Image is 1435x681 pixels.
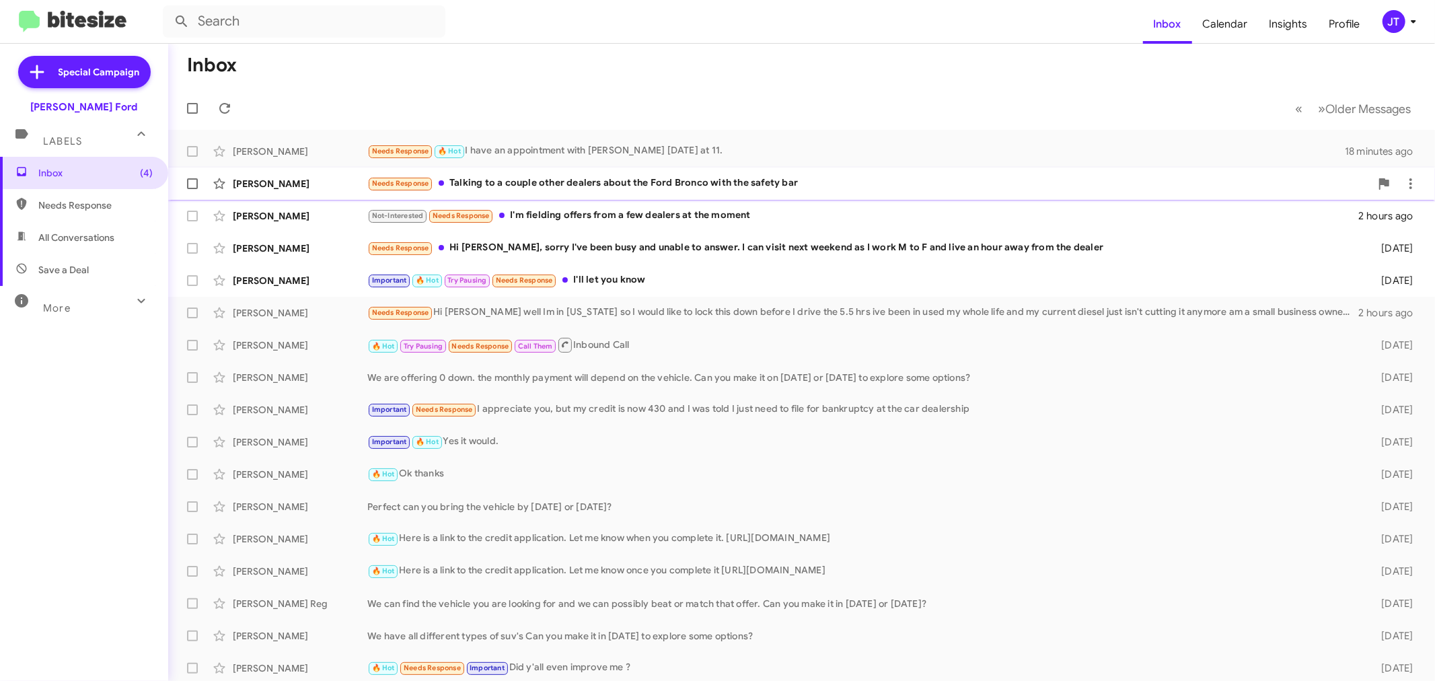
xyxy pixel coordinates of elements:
[31,100,138,114] div: [PERSON_NAME] Ford
[367,563,1358,579] div: Here is a link to the credit application. Let me know once you complete it [URL][DOMAIN_NAME]
[1358,500,1424,513] div: [DATE]
[1358,209,1424,223] div: 2 hours ago
[1310,95,1419,122] button: Next
[187,55,237,76] h1: Inbox
[43,302,71,314] span: More
[367,531,1358,546] div: Here is a link to the credit application. Let me know when you complete it. [URL][DOMAIN_NAME]
[1358,532,1424,546] div: [DATE]
[1318,100,1325,117] span: »
[372,342,395,351] span: 🔥 Hot
[1358,371,1424,384] div: [DATE]
[233,565,367,578] div: [PERSON_NAME]
[367,402,1358,417] div: I appreciate you, but my credit is now 430 and I was told I just need to file for bankruptcy at t...
[1143,5,1192,44] a: Inbox
[452,342,509,351] span: Needs Response
[59,65,140,79] span: Special Campaign
[372,437,407,446] span: Important
[1383,10,1405,33] div: JT
[367,336,1358,353] div: Inbound Call
[372,405,407,414] span: Important
[233,145,367,158] div: [PERSON_NAME]
[438,147,461,155] span: 🔥 Hot
[372,567,395,575] span: 🔥 Hot
[38,231,114,244] span: All Conversations
[447,276,486,285] span: Try Pausing
[1358,597,1424,610] div: [DATE]
[372,244,429,252] span: Needs Response
[1259,5,1319,44] a: Insights
[1345,145,1424,158] div: 18 minutes ago
[233,597,367,610] div: [PERSON_NAME] Reg
[1325,102,1411,116] span: Older Messages
[367,434,1358,450] div: Yes it would.
[1288,95,1419,122] nav: Page navigation example
[1358,242,1424,255] div: [DATE]
[372,147,429,155] span: Needs Response
[433,211,490,220] span: Needs Response
[372,211,424,220] span: Not-Interested
[404,342,443,351] span: Try Pausing
[1358,468,1424,481] div: [DATE]
[1319,5,1371,44] a: Profile
[18,56,151,88] a: Special Campaign
[1358,274,1424,287] div: [DATE]
[233,274,367,287] div: [PERSON_NAME]
[372,276,407,285] span: Important
[518,342,553,351] span: Call Them
[233,403,367,417] div: [PERSON_NAME]
[43,135,82,147] span: Labels
[1358,435,1424,449] div: [DATE]
[233,532,367,546] div: [PERSON_NAME]
[367,629,1358,643] div: We have all different types of suv's Can you make it in [DATE] to explore some options?
[416,405,473,414] span: Needs Response
[372,470,395,478] span: 🔥 Hot
[38,166,153,180] span: Inbox
[372,179,429,188] span: Needs Response
[233,306,367,320] div: [PERSON_NAME]
[233,338,367,352] div: [PERSON_NAME]
[416,276,439,285] span: 🔥 Hot
[1358,565,1424,578] div: [DATE]
[1358,306,1424,320] div: 2 hours ago
[367,273,1358,288] div: I'll let you know
[367,240,1358,256] div: Hi [PERSON_NAME], sorry I've been busy and unable to answer. I can visit next weekend as I work M...
[163,5,445,38] input: Search
[496,276,553,285] span: Needs Response
[372,664,395,672] span: 🔥 Hot
[233,435,367,449] div: [PERSON_NAME]
[233,209,367,223] div: [PERSON_NAME]
[416,437,439,446] span: 🔥 Hot
[140,166,153,180] span: (4)
[1371,10,1420,33] button: JT
[1358,629,1424,643] div: [DATE]
[38,199,153,212] span: Needs Response
[233,661,367,675] div: [PERSON_NAME]
[404,664,461,672] span: Needs Response
[233,468,367,481] div: [PERSON_NAME]
[233,371,367,384] div: [PERSON_NAME]
[367,466,1358,482] div: Ok thanks
[1287,95,1311,122] button: Previous
[367,660,1358,676] div: Did y'all even improve me ?
[1358,661,1424,675] div: [DATE]
[372,534,395,543] span: 🔥 Hot
[1358,403,1424,417] div: [DATE]
[372,308,429,317] span: Needs Response
[38,263,89,277] span: Save a Deal
[1358,338,1424,352] div: [DATE]
[367,208,1358,223] div: I'm fielding offers from a few dealers at the moment
[367,143,1345,159] div: I have an appointment with [PERSON_NAME] [DATE] at 11.
[367,176,1370,191] div: Talking to a couple other dealers about the Ford Bronco with the safety bar
[367,371,1358,384] div: We are offering 0 down. the monthly payment will depend on the vehicle. Can you make it on [DATE]...
[367,500,1358,513] div: Perfect can you bring the vehicle by [DATE] or [DATE]?
[367,305,1358,320] div: Hi [PERSON_NAME] well Im in [US_STATE] so I would like to lock this down before I drive the 5.5 h...
[1295,100,1302,117] span: «
[470,664,505,672] span: Important
[367,597,1358,610] div: We can find the vehicle you are looking for and we can possibly beat or match that offer. Can you...
[233,242,367,255] div: [PERSON_NAME]
[1192,5,1259,44] span: Calendar
[233,629,367,643] div: [PERSON_NAME]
